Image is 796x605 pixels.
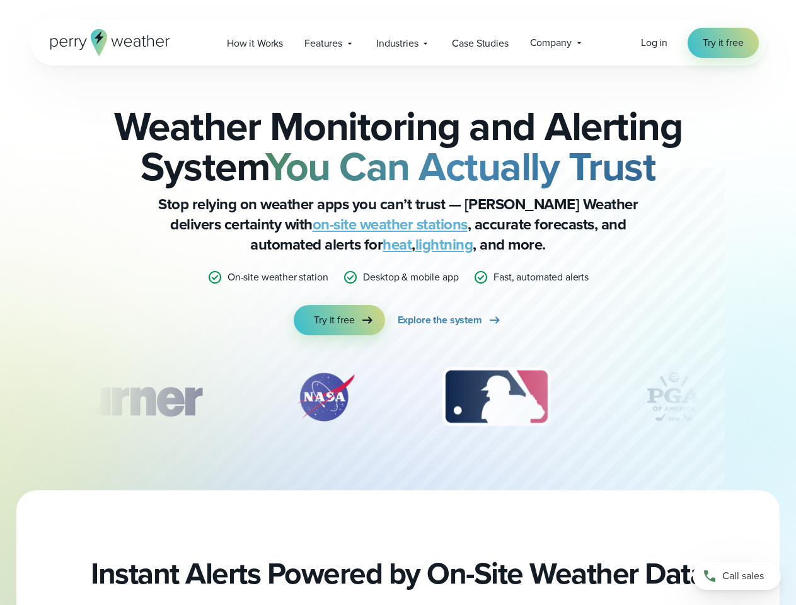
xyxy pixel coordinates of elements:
div: slideshow [93,366,703,435]
a: Try it free [294,305,384,335]
p: On-site weather station [228,270,328,285]
a: Case Studies [441,30,519,56]
strong: You Can Actually Trust [265,137,655,196]
img: PGA.svg [623,366,724,429]
a: Try it free [688,28,758,58]
span: Industries [376,36,418,51]
span: Case Studies [452,36,508,51]
a: on-site weather stations [313,213,468,236]
h2: Instant Alerts Powered by On-Site Weather Data [91,556,705,591]
div: 1 of 12 [41,366,220,429]
span: Try it free [703,35,743,50]
span: Try it free [314,313,354,328]
a: Call sales [693,562,781,590]
span: Features [304,36,342,51]
p: Stop relying on weather apps you can’t trust — [PERSON_NAME] Weather delivers certainty with , ac... [146,194,650,255]
div: 4 of 12 [623,366,724,429]
img: MLB.svg [430,366,563,429]
span: How it Works [227,36,283,51]
p: Fast, automated alerts [493,270,589,285]
a: heat [383,233,412,256]
p: Desktop & mobile app [363,270,458,285]
img: NASA.svg [281,366,369,429]
div: 2 of 12 [281,366,369,429]
a: lightning [415,233,473,256]
h2: Weather Monitoring and Alerting System [93,106,703,187]
a: How it Works [216,30,294,56]
div: 3 of 12 [430,366,563,429]
span: Call sales [722,568,764,584]
a: Log in [641,35,667,50]
span: Company [530,35,572,50]
a: Explore the system [398,305,502,335]
span: Explore the system [398,313,482,328]
img: Turner-Construction_1.svg [41,366,220,429]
